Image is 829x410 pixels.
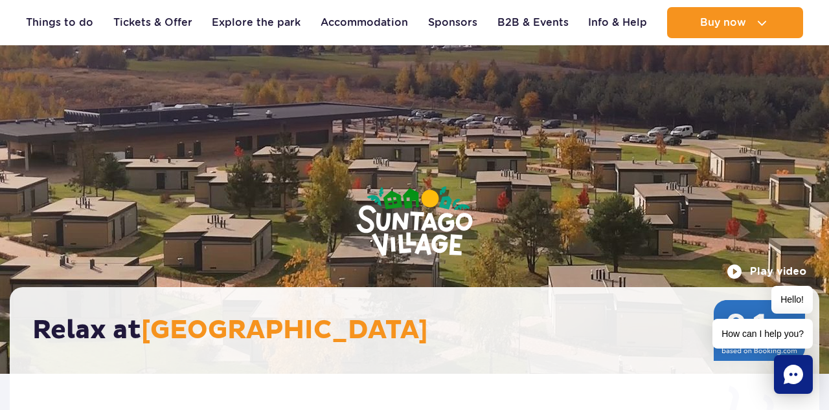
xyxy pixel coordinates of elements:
span: Hello! [771,286,813,314]
a: Info & Help [588,7,647,38]
span: Buy now [700,17,746,28]
span: [GEOGRAPHIC_DATA] [141,314,428,347]
a: Things to do [26,7,93,38]
button: Play video [727,264,806,279]
a: Sponsors [428,7,477,38]
a: Tickets & Offer [113,7,192,38]
span: How can I help you? [712,319,813,349]
a: Accommodation [321,7,408,38]
button: Buy now [667,7,803,38]
a: B2B & Events [497,7,569,38]
a: Explore the park [212,7,301,38]
img: Suntago Village [304,136,525,309]
div: Chat [774,355,813,394]
h2: Relax at [32,314,810,347]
